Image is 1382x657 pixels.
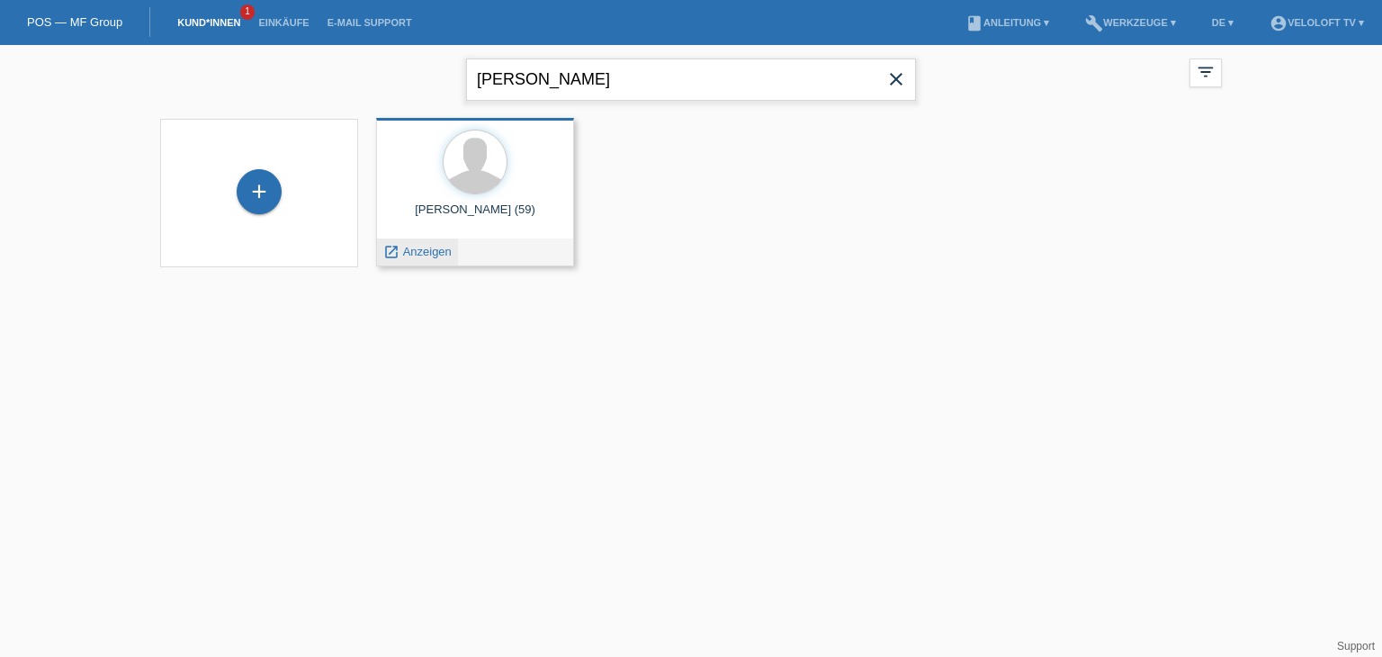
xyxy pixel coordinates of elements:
i: book [965,14,983,32]
i: close [885,68,907,90]
a: buildWerkzeuge ▾ [1076,17,1185,28]
i: filter_list [1196,62,1216,82]
span: Anzeigen [403,245,452,258]
i: launch [383,244,399,260]
a: account_circleVeloLoft TV ▾ [1261,17,1373,28]
i: account_circle [1270,14,1288,32]
a: Kund*innen [168,17,249,28]
a: Einkäufe [249,17,318,28]
span: 1 [240,4,255,20]
a: launch Anzeigen [383,245,452,258]
a: bookAnleitung ▾ [956,17,1058,28]
a: Support [1337,640,1375,652]
a: DE ▾ [1203,17,1243,28]
div: Kund*in hinzufügen [238,176,281,207]
div: [PERSON_NAME] (59) [390,202,560,231]
input: Suche... [466,58,916,101]
a: E-Mail Support [319,17,421,28]
i: build [1085,14,1103,32]
a: POS — MF Group [27,15,122,29]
